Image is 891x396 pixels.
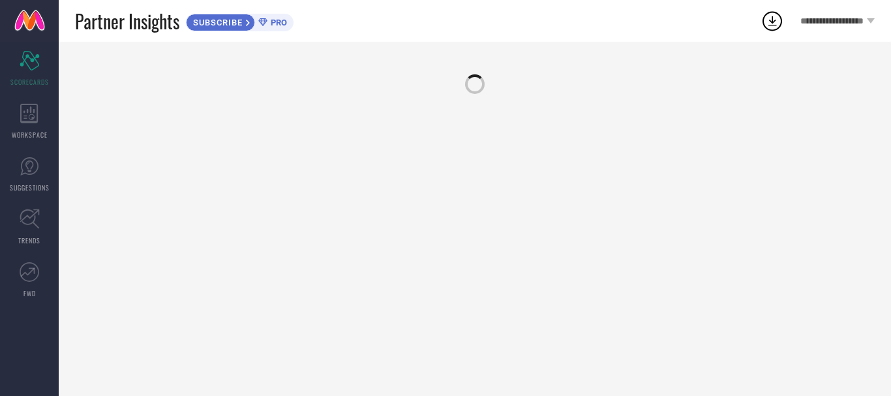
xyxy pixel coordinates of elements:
span: SUGGESTIONS [10,183,50,192]
span: WORKSPACE [12,130,48,140]
span: SUBSCRIBE [187,18,246,27]
span: TRENDS [18,236,40,245]
span: PRO [267,18,287,27]
span: FWD [23,288,36,298]
div: Open download list [761,9,784,33]
span: Partner Insights [75,8,179,35]
span: SCORECARDS [10,77,49,87]
a: SUBSCRIBEPRO [186,10,294,31]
